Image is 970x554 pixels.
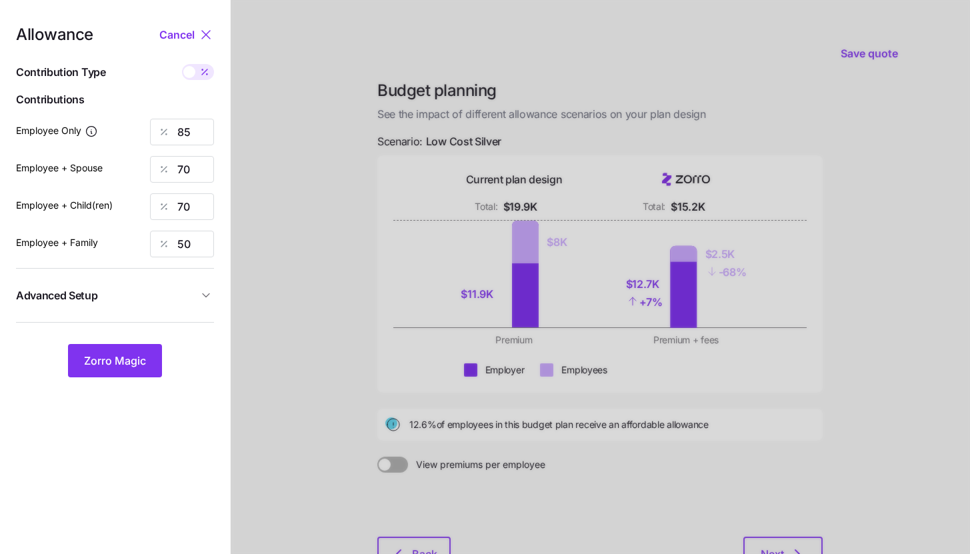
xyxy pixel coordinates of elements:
[68,344,162,377] button: Zorro Magic
[16,123,98,138] label: Employee Only
[16,27,93,43] span: Allowance
[16,91,214,108] span: Contributions
[16,287,98,304] span: Advanced Setup
[16,279,214,312] button: Advanced Setup
[84,353,146,369] span: Zorro Magic
[16,64,106,81] span: Contribution Type
[16,198,113,213] label: Employee + Child(ren)
[159,27,198,43] button: Cancel
[16,161,103,175] label: Employee + Spouse
[16,235,98,250] label: Employee + Family
[159,27,195,43] span: Cancel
